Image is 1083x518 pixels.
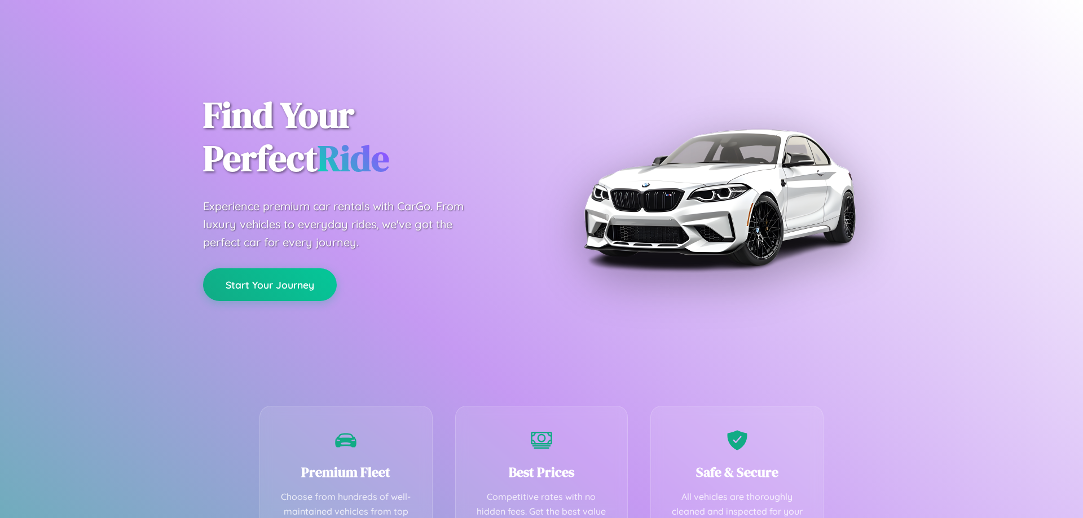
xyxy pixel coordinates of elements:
[277,463,415,481] h3: Premium Fleet
[318,134,389,183] span: Ride
[203,197,485,251] p: Experience premium car rentals with CarGo. From luxury vehicles to everyday rides, we've got the ...
[473,463,611,481] h3: Best Prices
[668,463,806,481] h3: Safe & Secure
[203,94,525,180] h1: Find Your Perfect
[203,268,337,301] button: Start Your Journey
[578,56,860,338] img: Premium BMW car rental vehicle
